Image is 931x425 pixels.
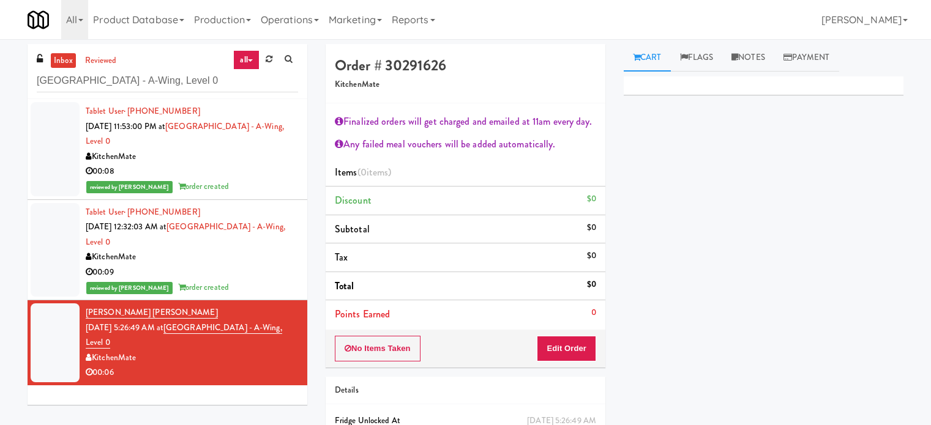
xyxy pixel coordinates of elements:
[335,222,370,236] span: Subtotal
[86,181,173,193] span: reviewed by [PERSON_NAME]
[335,279,354,293] span: Total
[86,206,200,218] a: Tablet User· [PHONE_NUMBER]
[86,322,282,349] a: [GEOGRAPHIC_DATA] - A-Wing, Level 0
[367,165,389,179] ng-pluralize: items
[86,221,285,248] a: [GEOGRAPHIC_DATA] - A-Wing, Level 0
[537,336,596,361] button: Edit Order
[86,105,200,117] a: Tablet User· [PHONE_NUMBER]
[86,306,218,319] a: [PERSON_NAME] [PERSON_NAME]
[37,70,298,92] input: Search vision orders
[587,248,596,264] div: $0
[335,250,348,264] span: Tax
[335,113,596,131] div: Finalized orders will get charged and emailed at 11am every day.
[624,44,671,72] a: Cart
[587,220,596,235] div: $0
[86,249,298,265] div: KitchenMate
[178,180,229,192] span: order created
[86,282,173,294] span: reviewed by [PERSON_NAME]
[357,165,392,179] span: (0 )
[335,307,390,321] span: Points Earned
[86,149,298,164] div: KitchenMate
[178,281,229,293] span: order created
[82,53,120,68] a: reviewed
[233,50,259,70] a: all
[86,164,298,179] div: 00:08
[591,305,596,320] div: 0
[124,105,200,117] span: · [PHONE_NUMBER]
[28,9,49,31] img: Micromart
[335,135,596,153] div: Any failed meal vouchers will be added automatically.
[28,200,307,301] li: Tablet User· [PHONE_NUMBER][DATE] 12:32:03 AM at[GEOGRAPHIC_DATA] - A-Wing, Level 0KitchenMate00:...
[587,191,596,207] div: $0
[335,165,391,179] span: Items
[28,99,307,200] li: Tablet User· [PHONE_NUMBER][DATE] 11:53:00 PM at[GEOGRAPHIC_DATA] - A-Wing, Level 0KitchenMate00:...
[335,383,596,398] div: Details
[86,265,298,280] div: 00:09
[86,350,298,366] div: KitchenMate
[335,57,596,73] h4: Order # 30291626
[335,336,421,361] button: No Items Taken
[86,322,163,333] span: [DATE] 5:26:49 AM at
[587,277,596,292] div: $0
[335,193,372,207] span: Discount
[28,300,307,385] li: [PERSON_NAME] [PERSON_NAME][DATE] 5:26:49 AM at[GEOGRAPHIC_DATA] - A-Wing, Level 0KitchenMate00:06
[86,365,298,380] div: 00:06
[671,44,723,72] a: Flags
[774,44,839,72] a: Payment
[86,221,166,232] span: [DATE] 12:32:03 AM at
[722,44,774,72] a: Notes
[86,120,165,132] span: [DATE] 11:53:00 PM at
[86,120,284,147] a: [GEOGRAPHIC_DATA] - A-Wing, Level 0
[124,206,200,218] span: · [PHONE_NUMBER]
[51,53,76,68] a: inbox
[335,80,596,89] h5: KitchenMate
